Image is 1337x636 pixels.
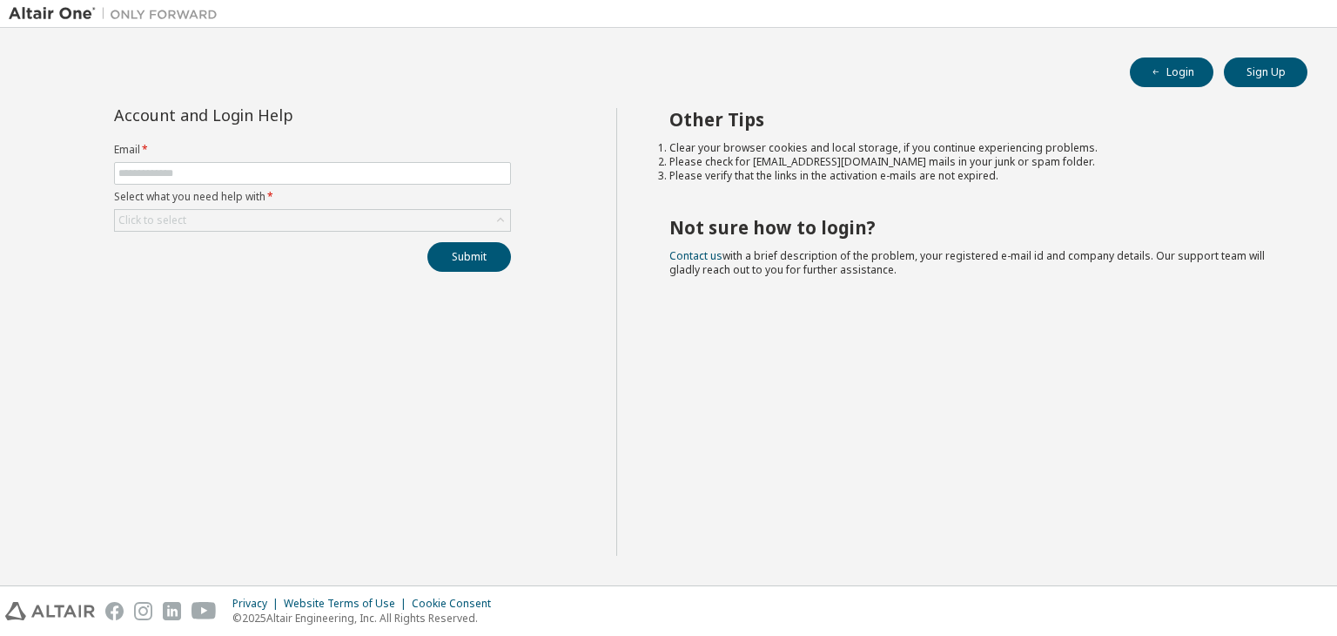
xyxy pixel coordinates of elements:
a: Contact us [669,248,722,263]
label: Email [114,143,511,157]
img: altair_logo.svg [5,602,95,620]
h2: Other Tips [669,108,1277,131]
img: linkedin.svg [163,602,181,620]
h2: Not sure how to login? [669,216,1277,239]
li: Please check for [EMAIL_ADDRESS][DOMAIN_NAME] mails in your junk or spam folder. [669,155,1277,169]
li: Please verify that the links in the activation e-mails are not expired. [669,169,1277,183]
div: Account and Login Help [114,108,432,122]
div: Click to select [118,213,186,227]
li: Clear your browser cookies and local storage, if you continue experiencing problems. [669,141,1277,155]
div: Privacy [232,597,284,611]
div: Cookie Consent [412,597,501,611]
button: Submit [427,242,511,272]
div: Website Terms of Use [284,597,412,611]
span: with a brief description of the problem, your registered e-mail id and company details. Our suppo... [669,248,1265,277]
img: facebook.svg [105,602,124,620]
button: Sign Up [1224,58,1307,87]
button: Login [1130,58,1213,87]
img: instagram.svg [134,602,152,620]
img: Altair One [9,5,226,23]
img: youtube.svg [191,602,217,620]
label: Select what you need help with [114,190,511,204]
p: © 2025 Altair Engineering, Inc. All Rights Reserved. [232,611,501,626]
div: Click to select [115,210,510,231]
